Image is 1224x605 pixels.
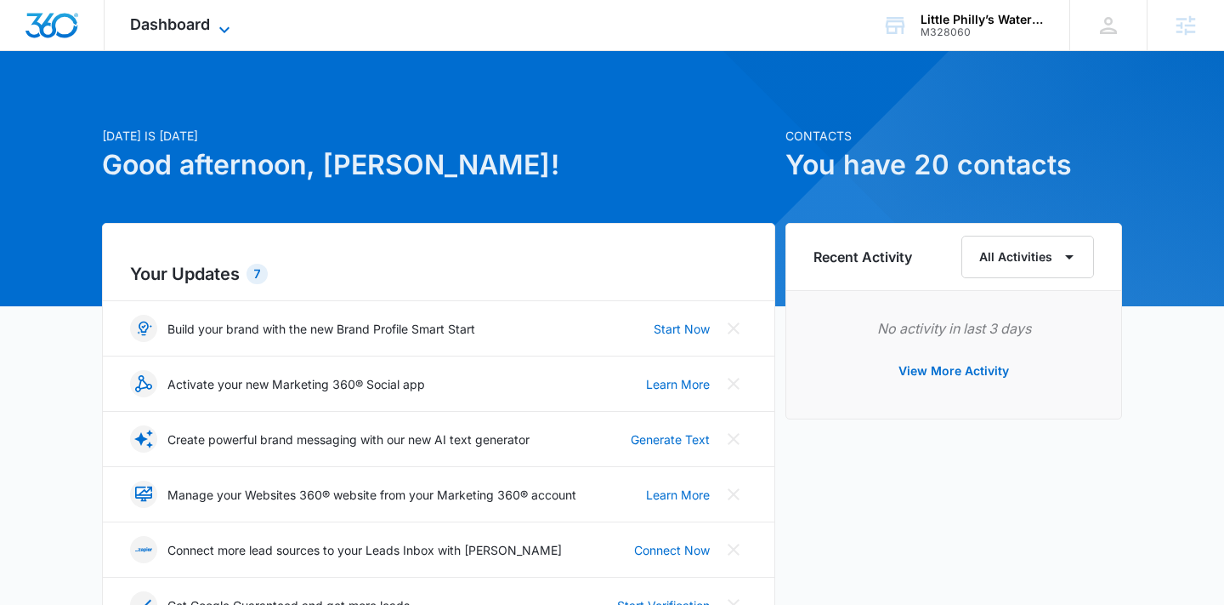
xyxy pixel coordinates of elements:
[813,247,912,267] h6: Recent Activity
[102,127,775,145] p: [DATE] is [DATE]
[631,431,710,448] a: Generate Text
[167,375,425,393] p: Activate your new Marketing 360® Social app
[961,236,1094,278] button: All Activities
[167,486,576,504] p: Manage your Websites 360® website from your Marketing 360® account
[246,264,268,284] div: 7
[646,486,710,504] a: Learn More
[167,541,562,559] p: Connect more lead sources to your Leads Inbox with [PERSON_NAME]
[785,127,1122,145] p: Contacts
[720,536,747,563] button: Close
[102,145,775,185] h1: Good afternoon, [PERSON_NAME]!
[720,315,747,342] button: Close
[921,26,1045,38] div: account id
[167,431,530,448] p: Create powerful brand messaging with our new AI text generator
[646,375,710,393] a: Learn More
[921,13,1045,26] div: account name
[634,541,710,559] a: Connect Now
[720,481,747,508] button: Close
[130,15,210,33] span: Dashboard
[130,261,747,287] h2: Your Updates
[654,320,710,338] a: Start Now
[720,425,747,453] button: Close
[785,145,1122,185] h1: You have 20 contacts
[720,370,747,397] button: Close
[813,318,1094,339] p: No activity in last 3 days
[881,351,1026,391] button: View More Activity
[167,320,475,338] p: Build your brand with the new Brand Profile Smart Start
